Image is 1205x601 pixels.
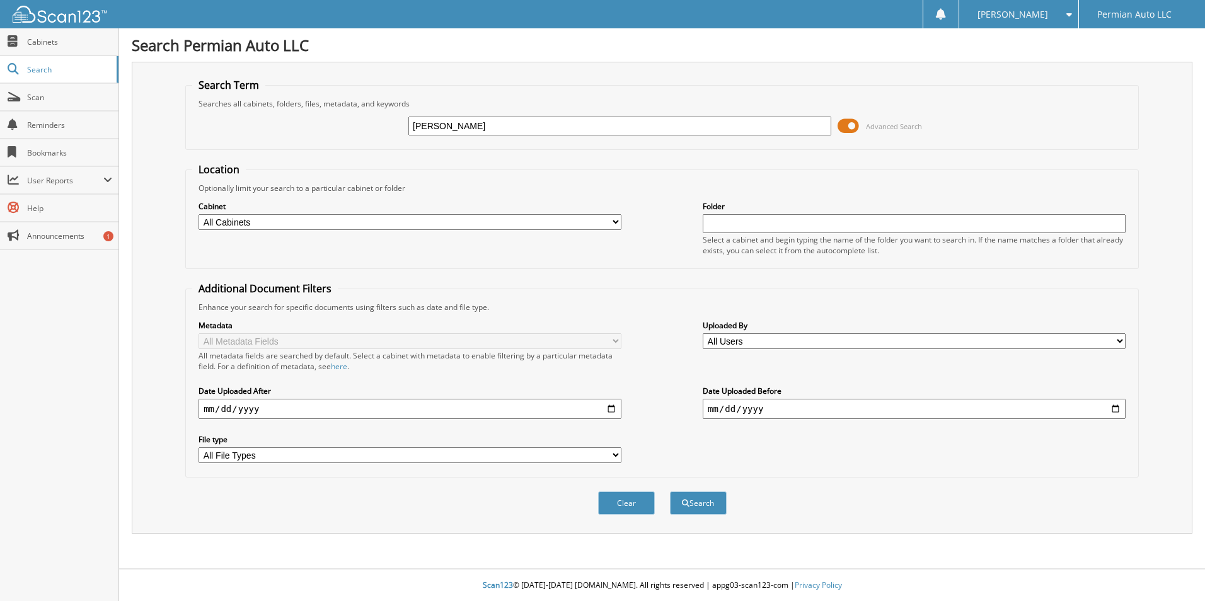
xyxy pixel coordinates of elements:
[199,350,621,372] div: All metadata fields are searched by default. Select a cabinet with metadata to enable filtering b...
[199,434,621,445] label: File type
[192,78,265,92] legend: Search Term
[13,6,107,23] img: scan123-logo-white.svg
[199,201,621,212] label: Cabinet
[199,320,621,331] label: Metadata
[27,147,112,158] span: Bookmarks
[703,386,1126,396] label: Date Uploaded Before
[1097,11,1172,18] span: Permian Auto LLC
[483,580,513,590] span: Scan123
[27,175,103,186] span: User Reports
[132,35,1192,55] h1: Search Permian Auto LLC
[703,320,1126,331] label: Uploaded By
[331,361,347,372] a: here
[192,183,1132,193] div: Optionally limit your search to a particular cabinet or folder
[27,231,112,241] span: Announcements
[192,282,338,295] legend: Additional Document Filters
[27,92,112,103] span: Scan
[199,399,621,419] input: start
[27,120,112,130] span: Reminders
[27,203,112,214] span: Help
[703,399,1126,419] input: end
[27,37,112,47] span: Cabinets
[192,302,1132,312] div: Enhance your search for specific documents using filters such as date and file type.
[199,386,621,396] label: Date Uploaded After
[866,122,922,131] span: Advanced Search
[27,64,110,75] span: Search
[103,231,113,241] div: 1
[703,234,1126,256] div: Select a cabinet and begin typing the name of the folder you want to search in. If the name match...
[670,491,727,515] button: Search
[977,11,1048,18] span: [PERSON_NAME]
[703,201,1126,212] label: Folder
[598,491,655,515] button: Clear
[795,580,842,590] a: Privacy Policy
[192,163,246,176] legend: Location
[1142,541,1205,601] iframe: Chat Widget
[119,570,1205,601] div: © [DATE]-[DATE] [DOMAIN_NAME]. All rights reserved | appg03-scan123-com |
[192,98,1132,109] div: Searches all cabinets, folders, files, metadata, and keywords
